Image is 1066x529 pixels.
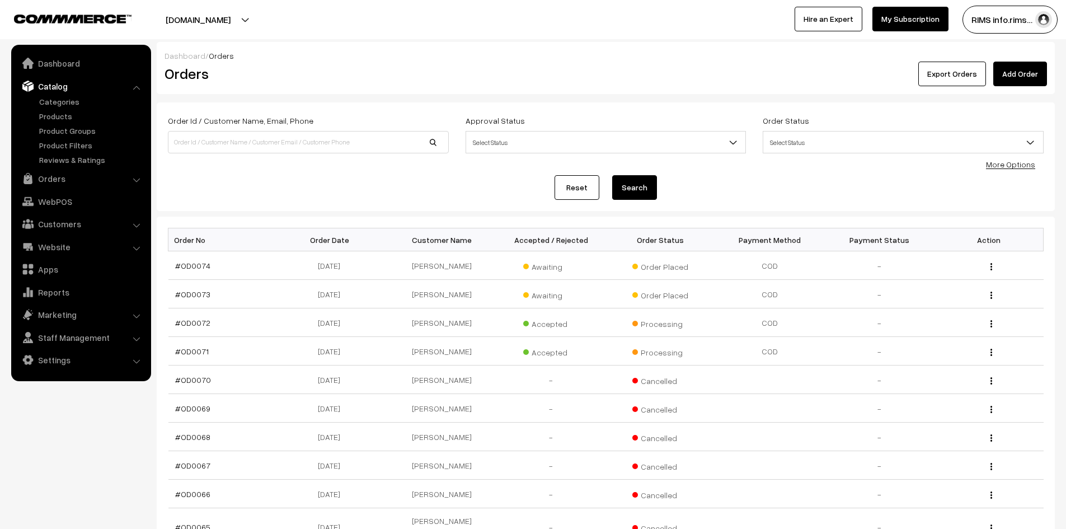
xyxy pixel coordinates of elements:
[14,282,147,302] a: Reports
[825,394,934,423] td: -
[168,228,278,251] th: Order No
[387,366,497,394] td: [PERSON_NAME]
[165,51,205,60] a: Dashboard
[763,133,1043,152] span: Select Status
[278,337,387,366] td: [DATE]
[763,115,809,127] label: Order Status
[168,131,449,153] input: Order Id / Customer Name / Customer Email / Customer Phone
[990,349,992,356] img: Menu
[496,394,606,423] td: -
[918,62,986,86] button: Export Orders
[715,337,825,366] td: COD
[990,263,992,270] img: Menu
[175,375,211,385] a: #OD0070
[278,423,387,451] td: [DATE]
[278,308,387,337] td: [DATE]
[36,154,147,166] a: Reviews & Ratings
[632,287,688,301] span: Order Placed
[496,366,606,394] td: -
[209,51,234,60] span: Orders
[715,308,825,337] td: COD
[990,292,992,299] img: Menu
[387,451,497,480] td: [PERSON_NAME]
[993,62,1047,86] a: Add Order
[36,110,147,122] a: Products
[715,228,825,251] th: Payment Method
[986,160,1035,169] a: More Options
[387,308,497,337] td: [PERSON_NAME]
[175,318,210,327] a: #OD0072
[14,53,147,73] a: Dashboard
[825,451,934,480] td: -
[555,175,599,200] a: Reset
[934,228,1044,251] th: Action
[14,15,132,23] img: COMMMERCE
[466,115,525,127] label: Approval Status
[14,350,147,370] a: Settings
[990,491,992,499] img: Menu
[632,401,688,415] span: Cancelled
[14,237,147,257] a: Website
[387,337,497,366] td: [PERSON_NAME]
[496,423,606,451] td: -
[36,139,147,151] a: Product Filters
[632,344,688,358] span: Processing
[523,287,579,301] span: Awaiting
[990,406,992,413] img: Menu
[14,76,147,96] a: Catalog
[990,463,992,470] img: Menu
[632,258,688,273] span: Order Placed
[606,228,716,251] th: Order Status
[990,377,992,385] img: Menu
[496,228,606,251] th: Accepted / Rejected
[825,308,934,337] td: -
[387,280,497,308] td: [PERSON_NAME]
[825,280,934,308] td: -
[825,251,934,280] td: -
[632,458,688,472] span: Cancelled
[278,366,387,394] td: [DATE]
[278,451,387,480] td: [DATE]
[278,280,387,308] td: [DATE]
[466,131,746,153] span: Select Status
[523,258,579,273] span: Awaiting
[14,214,147,234] a: Customers
[612,175,657,200] button: Search
[387,228,497,251] th: Customer Name
[523,315,579,330] span: Accepted
[872,7,948,31] a: My Subscription
[175,489,210,499] a: #OD0066
[715,280,825,308] td: COD
[632,372,688,387] span: Cancelled
[990,434,992,442] img: Menu
[278,228,387,251] th: Order Date
[387,394,497,423] td: [PERSON_NAME]
[825,480,934,508] td: -
[36,96,147,107] a: Categories
[278,251,387,280] td: [DATE]
[825,366,934,394] td: -
[632,429,688,444] span: Cancelled
[523,344,579,358] span: Accepted
[14,11,112,25] a: COMMMERCE
[175,347,209,356] a: #OD0071
[387,480,497,508] td: [PERSON_NAME]
[1035,11,1052,28] img: user
[175,432,210,442] a: #OD0068
[175,261,210,270] a: #OD0074
[466,133,746,152] span: Select Status
[632,315,688,330] span: Processing
[14,305,147,325] a: Marketing
[278,394,387,423] td: [DATE]
[14,259,147,279] a: Apps
[990,320,992,327] img: Menu
[825,228,934,251] th: Payment Status
[175,461,210,470] a: #OD0067
[795,7,862,31] a: Hire an Expert
[175,404,210,413] a: #OD0069
[715,251,825,280] td: COD
[14,327,147,348] a: Staff Management
[165,65,448,82] h2: Orders
[496,451,606,480] td: -
[168,115,313,127] label: Order Id / Customer Name, Email, Phone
